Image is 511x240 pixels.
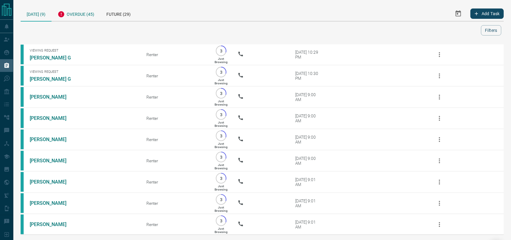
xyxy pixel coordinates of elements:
[296,113,321,123] div: [DATE] 9:00 AM
[146,116,204,121] div: Renter
[30,158,75,164] a: [PERSON_NAME]
[30,55,75,61] a: [PERSON_NAME] G
[30,76,75,82] a: [PERSON_NAME] G
[470,8,504,19] button: Add Task
[296,135,321,144] div: [DATE] 9:00 AM
[21,151,24,171] div: condos.ca
[296,156,321,166] div: [DATE] 9:00 AM
[146,201,204,206] div: Renter
[146,222,204,227] div: Renter
[219,134,223,138] p: 3
[219,70,223,74] p: 3
[215,78,228,85] p: Just Browsing
[481,25,501,35] button: Filters
[215,206,228,212] p: Just Browsing
[30,70,137,74] span: Viewing Request
[296,71,321,81] div: [DATE] 10:30 PM
[21,66,24,86] div: condos.ca
[146,95,204,100] div: Renter
[219,49,223,53] p: 3
[296,177,321,187] div: [DATE] 9:01 AM
[21,87,24,107] div: condos.ca
[30,137,75,142] a: [PERSON_NAME]
[146,158,204,163] div: Renter
[21,193,24,213] div: condos.ca
[146,73,204,78] div: Renter
[30,115,75,121] a: [PERSON_NAME]
[215,142,228,149] p: Just Browsing
[30,94,75,100] a: [PERSON_NAME]
[215,184,228,191] p: Just Browsing
[146,137,204,142] div: Renter
[21,45,24,64] div: condos.ca
[30,221,75,227] a: [PERSON_NAME]
[219,176,223,181] p: 3
[451,6,466,21] button: Select Date Range
[296,220,321,229] div: [DATE] 9:01 AM
[215,100,228,106] p: Just Browsing
[296,198,321,208] div: [DATE] 9:01 AM
[52,6,100,21] div: Overdue (45)
[100,6,137,21] div: Future (29)
[215,227,228,234] p: Just Browsing
[219,197,223,202] p: 3
[21,6,52,22] div: [DATE] (9)
[215,57,228,64] p: Just Browsing
[219,155,223,159] p: 3
[215,163,228,170] p: Just Browsing
[30,49,137,52] span: Viewing Request
[215,121,228,127] p: Just Browsing
[30,200,75,206] a: [PERSON_NAME]
[30,179,75,185] a: [PERSON_NAME]
[219,218,223,223] p: 3
[21,215,24,234] div: condos.ca
[296,92,321,102] div: [DATE] 9:00 AM
[296,50,321,59] div: [DATE] 10:29 PM
[219,112,223,117] p: 3
[21,130,24,149] div: condos.ca
[146,180,204,184] div: Renter
[146,52,204,57] div: Renter
[21,172,24,192] div: condos.ca
[21,108,24,128] div: condos.ca
[219,91,223,96] p: 3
